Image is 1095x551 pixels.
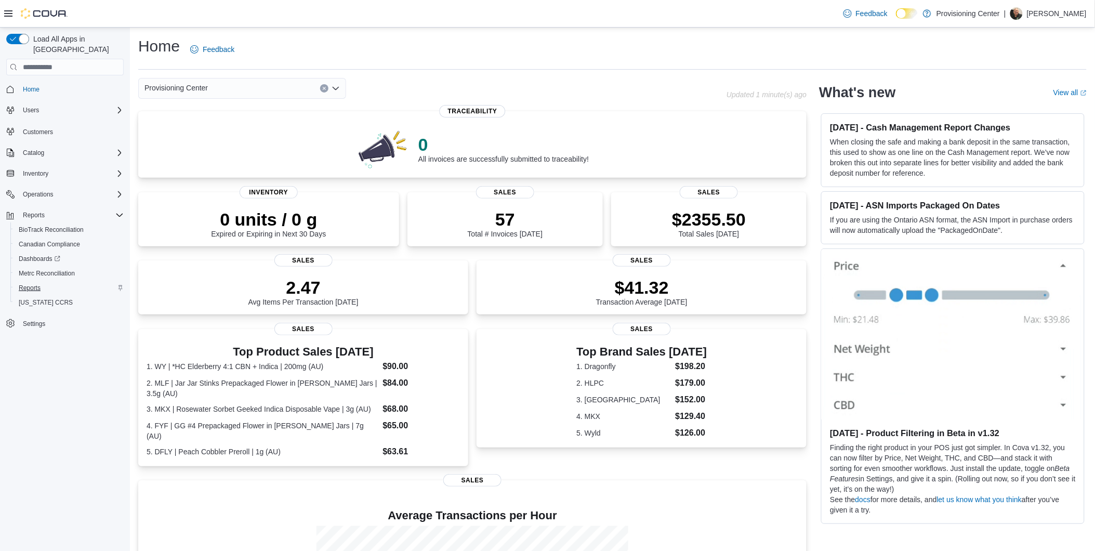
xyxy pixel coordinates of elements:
dd: $84.00 [382,377,460,389]
dt: 3. [GEOGRAPHIC_DATA] [576,395,671,405]
span: Customers [19,125,124,138]
p: Finding the right product in your POS just got simpler. In Cova v1.32, you can now filter by Pric... [830,442,1076,494]
dt: 1. WY | *HC Elderberry 4:1 CBN + Indica | 200mg (AU) [147,361,378,372]
span: Users [23,106,39,114]
span: Inventory [23,169,48,178]
span: Canadian Compliance [19,240,80,248]
nav: Complex example [6,77,124,358]
a: Canadian Compliance [15,238,84,251]
a: Dashboards [15,253,64,265]
em: Beta Features [830,464,1070,483]
p: If you are using the Ontario ASN format, the ASN Import in purchase orders will now automatically... [830,215,1076,235]
h3: [DATE] - ASN Imports Packaged On Dates [830,200,1076,211]
div: Avg Items Per Transaction [DATE] [248,277,359,306]
button: Reports [19,209,49,221]
dt: 1. Dragonfly [576,361,671,372]
button: Inventory [19,167,52,180]
button: Catalog [2,146,128,160]
a: View allExternal link [1053,88,1087,97]
span: Inventory [19,167,124,180]
div: Rick Wing [1010,7,1023,20]
span: Sales [680,186,738,199]
p: $2355.50 [672,209,746,230]
a: Customers [19,126,57,138]
button: Operations [2,187,128,202]
p: When closing the safe and making a bank deposit in the same transaction, this used to show as one... [830,137,1076,178]
div: Total # Invoices [DATE] [468,209,543,238]
button: Reports [2,208,128,222]
h4: Average Transactions per Hour [147,509,798,522]
button: [US_STATE] CCRS [10,295,128,310]
a: Home [19,83,44,96]
dt: 2. MLF | Jar Jar Stinks Prepackaged Flower in [PERSON_NAME] Jars | 3.5g (AU) [147,378,378,399]
img: 0 [356,128,410,169]
button: Users [19,104,43,116]
span: Feedback [203,44,234,55]
dt: 4. FYF | GG #4 Prepackaged Flower in [PERSON_NAME] Jars | 7g (AU) [147,421,378,441]
span: Home [23,85,39,94]
span: Washington CCRS [15,296,124,309]
span: Feedback [856,8,888,19]
h1: Home [138,36,180,57]
span: Traceability [440,105,506,117]
span: Reports [19,209,124,221]
span: Sales [613,323,671,335]
span: Settings [19,317,124,330]
span: Dashboards [19,255,60,263]
button: Metrc Reconciliation [10,266,128,281]
p: $41.32 [596,277,688,298]
span: Users [19,104,124,116]
button: Customers [2,124,128,139]
h3: [DATE] - Product Filtering in Beta in v1.32 [830,428,1076,438]
span: Sales [443,474,502,487]
button: Users [2,103,128,117]
span: Sales [274,254,333,267]
div: Total Sales [DATE] [672,209,746,238]
span: Provisioning Center [144,82,208,94]
button: Operations [19,188,58,201]
p: 57 [468,209,543,230]
h3: Top Brand Sales [DATE] [576,346,707,358]
span: Catalog [23,149,44,157]
a: Feedback [186,39,239,60]
span: Reports [19,284,41,292]
dd: $126.00 [676,427,707,439]
p: | [1004,7,1006,20]
dd: $65.00 [382,419,460,432]
a: Metrc Reconciliation [15,267,79,280]
button: Clear input [320,84,328,93]
p: Provisioning Center [936,7,1000,20]
p: [PERSON_NAME] [1027,7,1087,20]
dd: $129.40 [676,410,707,423]
p: Updated 1 minute(s) ago [727,90,807,99]
span: Inventory [240,186,298,199]
h2: What's new [819,84,895,101]
dd: $90.00 [382,360,460,373]
span: Settings [23,320,45,328]
span: Sales [476,186,534,199]
dt: 4. MKX [576,411,671,422]
a: [US_STATE] CCRS [15,296,77,309]
div: Expired or Expiring in Next 30 Days [211,209,326,238]
p: 0 units / 0 g [211,209,326,230]
button: Reports [10,281,128,295]
p: 0 [418,134,589,155]
span: Metrc Reconciliation [15,267,124,280]
div: Transaction Average [DATE] [596,277,688,306]
span: Sales [274,323,333,335]
a: Dashboards [10,252,128,266]
a: Feedback [839,3,892,24]
a: docs [855,495,871,504]
button: Settings [2,316,128,331]
span: Metrc Reconciliation [19,269,75,278]
a: Reports [15,282,45,294]
p: 2.47 [248,277,359,298]
span: Operations [19,188,124,201]
button: Inventory [2,166,128,181]
dt: 3. MKX | Rosewater Sorbet Geeked Indica Disposable Vape | 3g (AU) [147,404,378,414]
span: BioTrack Reconciliation [19,226,84,234]
span: Dashboards [15,253,124,265]
span: Operations [23,190,54,199]
span: Customers [23,128,53,136]
span: Load All Apps in [GEOGRAPHIC_DATA] [29,34,124,55]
